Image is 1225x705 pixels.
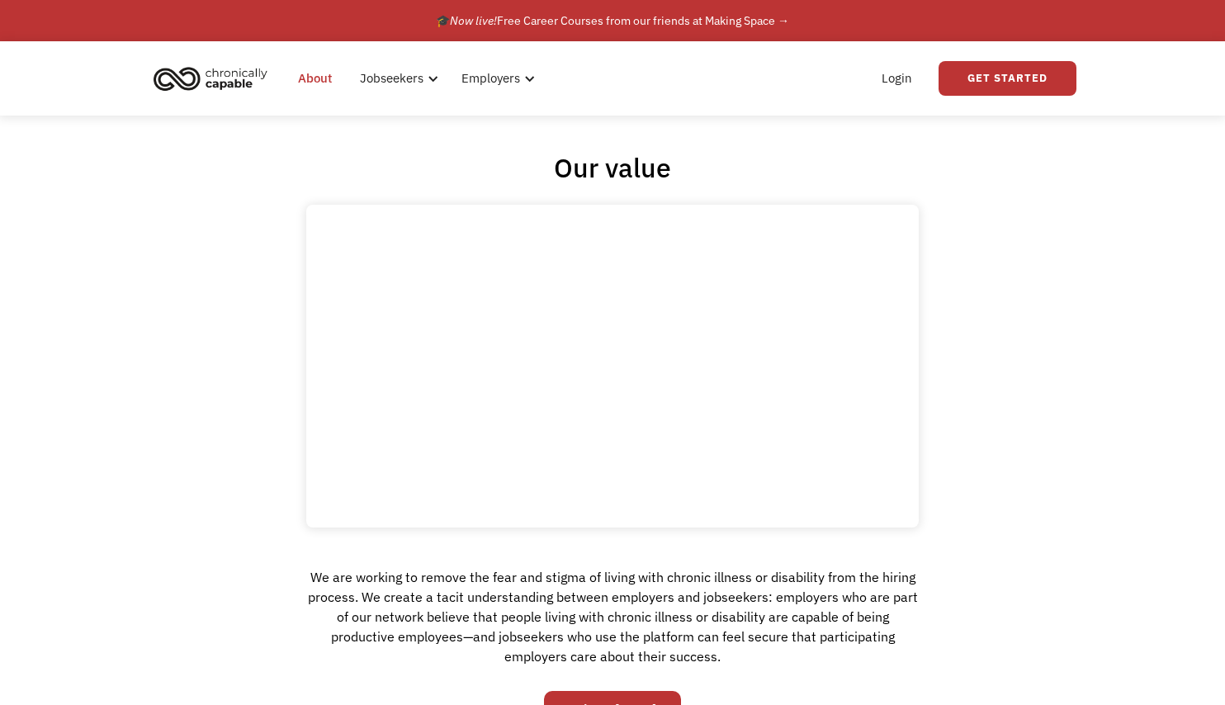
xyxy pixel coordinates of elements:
[452,52,540,105] div: Employers
[360,69,423,88] div: Jobseekers
[149,60,280,97] a: home
[450,13,497,28] em: Now live!
[350,52,443,105] div: Jobseekers
[554,151,671,184] h1: Our value
[872,52,922,105] a: Login
[939,61,1076,96] a: Get Started
[306,563,919,683] div: We are working to remove the fear and stigma of living with chronic illness or disability from th...
[436,11,789,31] div: 🎓 Free Career Courses from our friends at Making Space →
[288,52,342,105] a: About
[461,69,520,88] div: Employers
[149,60,272,97] img: Chronically Capable logo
